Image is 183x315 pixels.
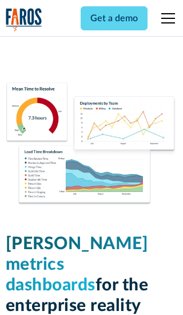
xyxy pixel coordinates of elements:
[6,235,149,294] span: [PERSON_NAME] metrics dashboards
[81,6,148,30] a: Get a demo
[6,8,42,31] img: Logo of the analytics and reporting company Faros.
[6,82,178,206] img: Dora Metrics Dashboard
[154,5,177,32] div: menu
[6,8,42,31] a: home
